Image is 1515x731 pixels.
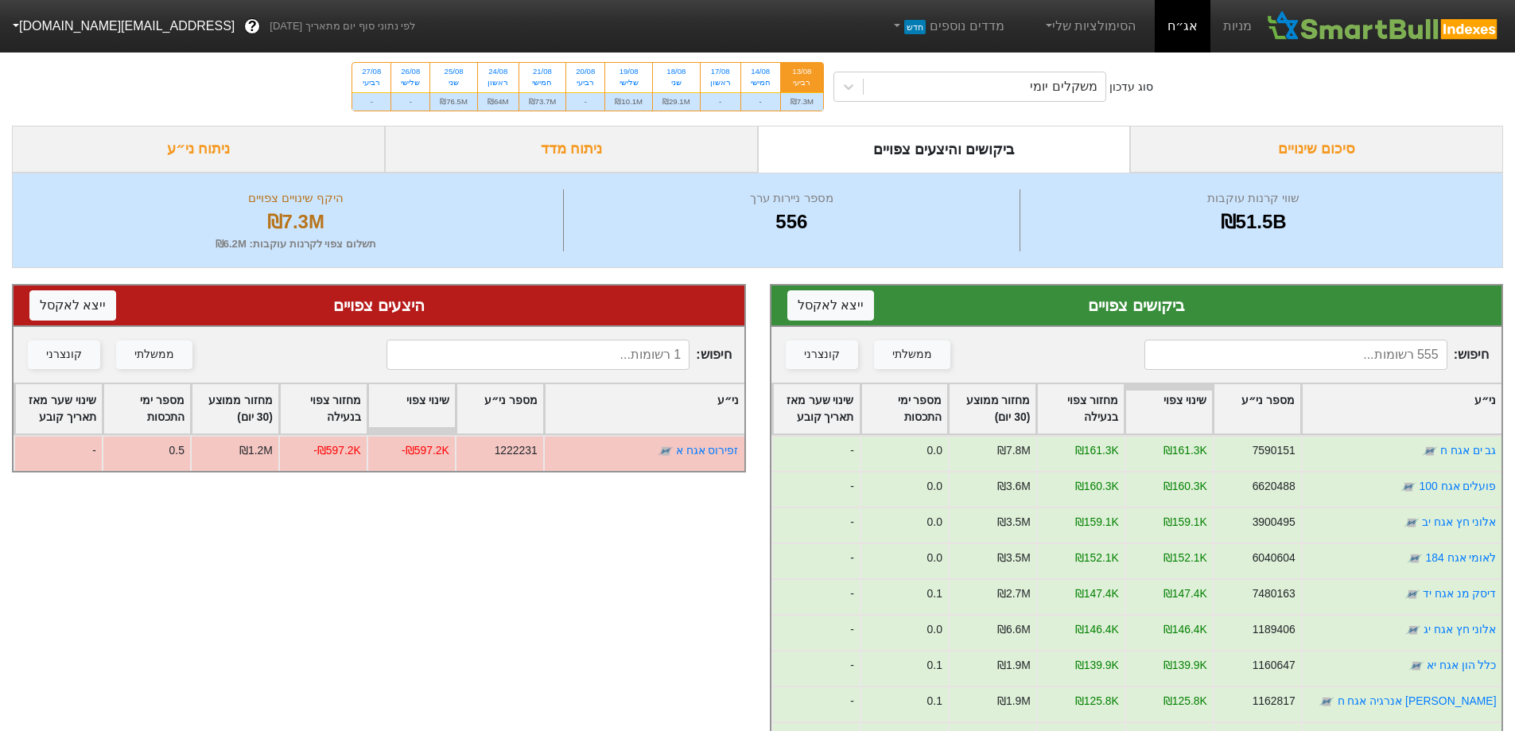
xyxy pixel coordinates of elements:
span: חיפוש : [1144,340,1489,370]
div: ראשון [710,77,731,88]
div: ₪139.9K [1163,657,1206,674]
div: ₪7.3M [33,208,559,236]
span: חיפוש : [387,340,731,370]
div: רביעי [576,77,595,88]
div: חמישי [529,77,557,88]
div: 0.0 [926,478,942,495]
div: - [771,507,860,542]
a: [PERSON_NAME] אנרגיה אגח ח [1337,694,1496,707]
a: מדדים נוספיםחדש [884,10,1011,42]
div: - [352,92,390,111]
div: ₪160.3K [1163,478,1206,495]
div: ₪6.6M [996,621,1030,638]
div: שני [440,77,468,88]
div: ראשון [488,77,509,88]
div: 0.1 [926,585,942,602]
div: ₪152.1K [1163,550,1206,566]
div: 1189406 [1252,621,1295,638]
div: 27/08 [362,66,381,77]
div: Toggle SortBy [1302,384,1501,434]
img: tase link [1404,586,1420,602]
div: קונצרני [46,346,82,364]
div: שלישי [401,77,420,88]
button: קונצרני [786,340,858,369]
img: tase link [1404,622,1420,638]
div: - [771,542,860,578]
div: ₪10.1M [605,92,652,111]
div: - [771,650,860,686]
div: 0.0 [926,514,942,531]
div: שני [662,77,690,88]
img: tase link [1421,443,1437,459]
img: tase link [1400,479,1416,495]
div: תשלום צפוי לקרנות עוקבות : ₪6.2M [33,236,559,252]
div: 17/08 [710,66,731,77]
div: סיכום שינויים [1130,126,1503,173]
div: 19/08 [615,66,643,77]
div: 556 [568,208,1016,236]
a: אלוני חץ אגח יב [1421,515,1496,528]
div: ₪152.1K [1074,550,1118,566]
a: פועלים אגח 100 [1419,480,1496,492]
div: ₪146.4K [1163,621,1206,638]
div: ₪2.7M [996,585,1030,602]
div: 0.5 [169,442,185,459]
div: ₪159.1K [1074,514,1118,531]
div: Toggle SortBy [1214,384,1300,434]
div: - [771,471,860,507]
div: - [741,92,780,111]
div: 21/08 [529,66,557,77]
div: ₪125.8K [1074,693,1118,710]
div: ₪1.9M [996,693,1030,710]
div: ₪160.3K [1074,478,1118,495]
div: 0.1 [926,657,942,674]
div: Toggle SortBy [280,384,367,434]
div: 1162817 [1252,693,1295,710]
div: שלישי [615,77,643,88]
div: ממשלתי [892,346,932,364]
div: ₪125.8K [1163,693,1206,710]
div: 0.0 [926,442,942,459]
div: ₪51.5B [1024,208,1482,236]
div: ₪7.8M [996,442,1030,459]
div: -₪597.2K [402,442,449,459]
div: ₪1.9M [996,657,1030,674]
div: Toggle SortBy [456,384,543,434]
div: ₪64M [478,92,519,111]
a: כלל הון אגח יא [1426,659,1496,671]
div: Toggle SortBy [1037,384,1124,434]
img: SmartBull [1264,10,1502,42]
div: Toggle SortBy [949,384,1035,434]
div: ₪3.5M [996,550,1030,566]
div: Toggle SortBy [368,384,455,434]
div: ₪159.1K [1163,514,1206,531]
div: - [701,92,740,111]
img: tase link [1403,515,1419,531]
div: רביעי [791,77,814,88]
div: - [771,614,860,650]
div: - [566,92,604,111]
div: מספר ניירות ערך [568,189,1016,208]
div: 18/08 [662,66,690,77]
div: Toggle SortBy [15,384,102,434]
div: 6040604 [1252,550,1295,566]
div: רביעי [362,77,381,88]
a: גב ים אגח ח [1439,444,1496,457]
img: tase link [1319,694,1334,710]
div: 20/08 [576,66,595,77]
div: סוג עדכון [1109,79,1153,95]
div: Toggle SortBy [1125,384,1212,434]
div: 14/08 [751,66,771,77]
a: דיסק מנ אגח יד [1422,587,1496,600]
div: ₪139.9K [1074,657,1118,674]
button: ייצא לאקסל [29,290,116,321]
div: 3900495 [1252,514,1295,531]
div: ביקושים והיצעים צפויים [758,126,1131,173]
div: ₪7.3M [781,92,823,111]
button: ממשלתי [874,340,950,369]
div: קונצרני [804,346,840,364]
div: ביקושים צפויים [787,294,1486,317]
div: ניתוח ני״ע [12,126,385,173]
span: חדש [904,20,926,34]
div: 6620488 [1252,478,1295,495]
